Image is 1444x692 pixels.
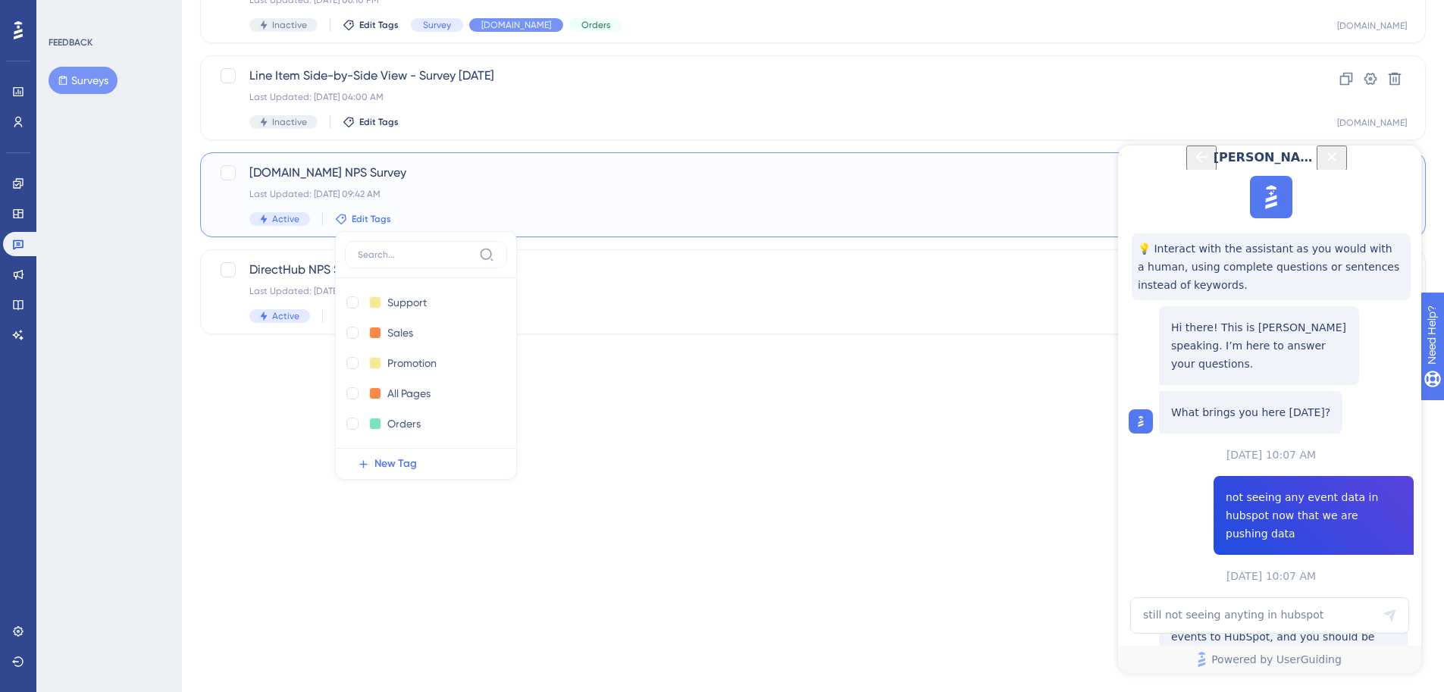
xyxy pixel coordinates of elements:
span: Active [272,213,299,225]
span: Survey [423,19,451,31]
span: Line Item Side-by-Side View - Survey [DATE] [249,67,1255,85]
span: New Tag [374,455,417,473]
input: New Tag [387,445,448,464]
input: New Tag [387,293,448,312]
input: New Tag [387,324,448,343]
span: [DOMAIN_NAME] [481,19,551,31]
div: [DOMAIN_NAME] [1337,117,1407,129]
input: New Tag [387,415,448,434]
span: Need Help? [36,4,95,22]
button: Edit Tags [335,213,391,225]
div: [DOMAIN_NAME] [1337,20,1407,32]
button: New Tag [345,449,516,479]
input: Search... [358,249,473,261]
iframe: To enrich screen reader interactions, please activate Accessibility in Grammarly extension settings [1118,146,1421,673]
span: Orders [581,19,610,31]
button: Edit Tags [343,116,399,128]
span: Inactive [272,19,307,31]
div: Last Updated: [DATE] 04:00 AM [249,91,1255,103]
span: Inactive [272,116,307,128]
span: [DOMAIN_NAME] NPS Survey [249,164,1255,182]
input: New Tag [387,384,448,403]
span: Edit Tags [359,116,399,128]
button: Edit Tags [343,19,399,31]
span: Edit Tags [352,213,391,225]
input: New Tag [387,354,448,373]
div: Last Updated: [DATE] 04:00 AM [249,285,1255,297]
div: Last Updated: [DATE] 09:42 AM [249,188,1255,200]
span: Active [272,310,299,322]
span: Edit Tags [359,19,399,31]
span: DirectHub NPS Survey [249,261,1255,279]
